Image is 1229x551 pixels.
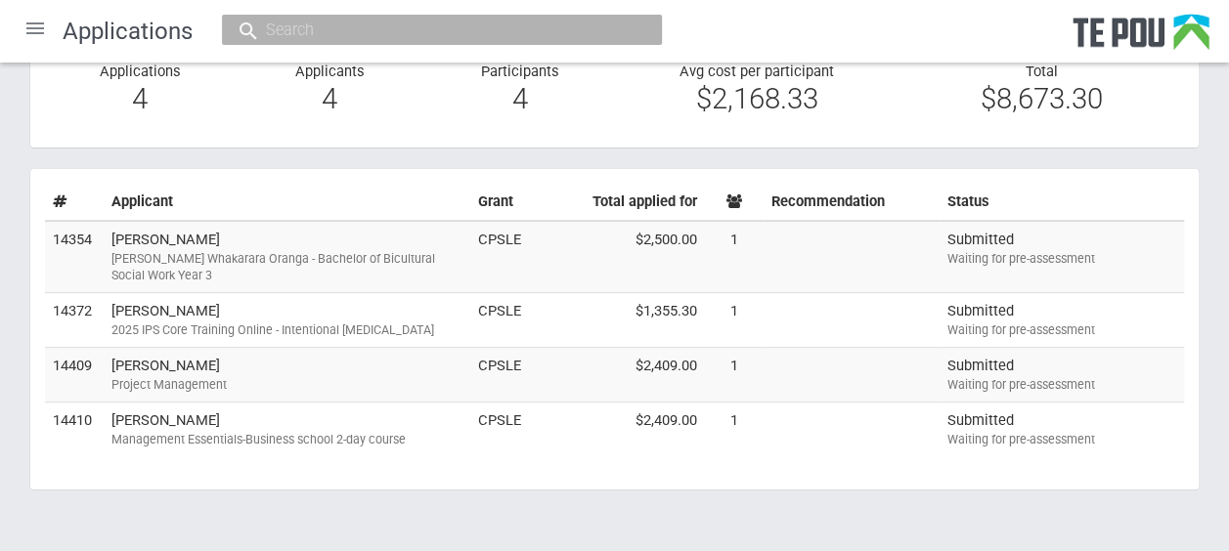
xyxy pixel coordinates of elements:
td: 1 [705,402,764,455]
div: Waiting for pre-assessment [947,321,1176,339]
td: $2,409.00 [529,347,705,402]
div: 4 [60,90,220,107]
td: CPSLE [470,293,529,348]
div: Total [900,63,1184,108]
div: Applicants [235,63,424,118]
th: Total applied for [529,184,705,221]
td: $2,409.00 [529,402,705,455]
td: Submitted [940,293,1184,348]
div: Project Management [111,376,462,394]
div: $2,168.33 [629,90,884,107]
div: Avg cost per participant [614,63,899,118]
div: [PERSON_NAME] Whakarara Oranga - Bachelor of Bicultural Social Work Year 3 [111,250,462,285]
div: Management Essentials-Business school 2-day course [111,431,462,448]
th: Grant [470,184,529,221]
div: 2025 IPS Core Training Online - Intentional [MEDICAL_DATA] [111,321,462,339]
div: Waiting for pre-assessment [947,250,1176,268]
div: Applications [45,63,235,118]
div: 4 [439,90,599,107]
div: 4 [249,90,410,107]
td: Submitted [940,221,1184,293]
td: 14354 [45,221,104,293]
td: 1 [705,221,764,293]
td: 14409 [45,347,104,402]
td: CPSLE [470,221,529,293]
td: Submitted [940,347,1184,402]
td: $1,355.30 [529,293,705,348]
td: 1 [705,347,764,402]
td: CPSLE [470,402,529,455]
td: Submitted [940,402,1184,455]
th: Applicant [104,184,470,221]
td: 1 [705,293,764,348]
td: 14372 [45,293,104,348]
div: Waiting for pre-assessment [947,376,1176,394]
td: [PERSON_NAME] [104,347,470,402]
td: [PERSON_NAME] [104,221,470,293]
td: [PERSON_NAME] [104,293,470,348]
td: 14410 [45,402,104,455]
input: Search [260,20,604,40]
td: CPSLE [470,347,529,402]
th: Recommendation [764,184,940,221]
td: $2,500.00 [529,221,705,293]
div: Participants [424,63,614,118]
th: Status [940,184,1184,221]
td: [PERSON_NAME] [104,402,470,455]
div: Waiting for pre-assessment [947,431,1176,448]
div: $8,673.30 [914,90,1169,107]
